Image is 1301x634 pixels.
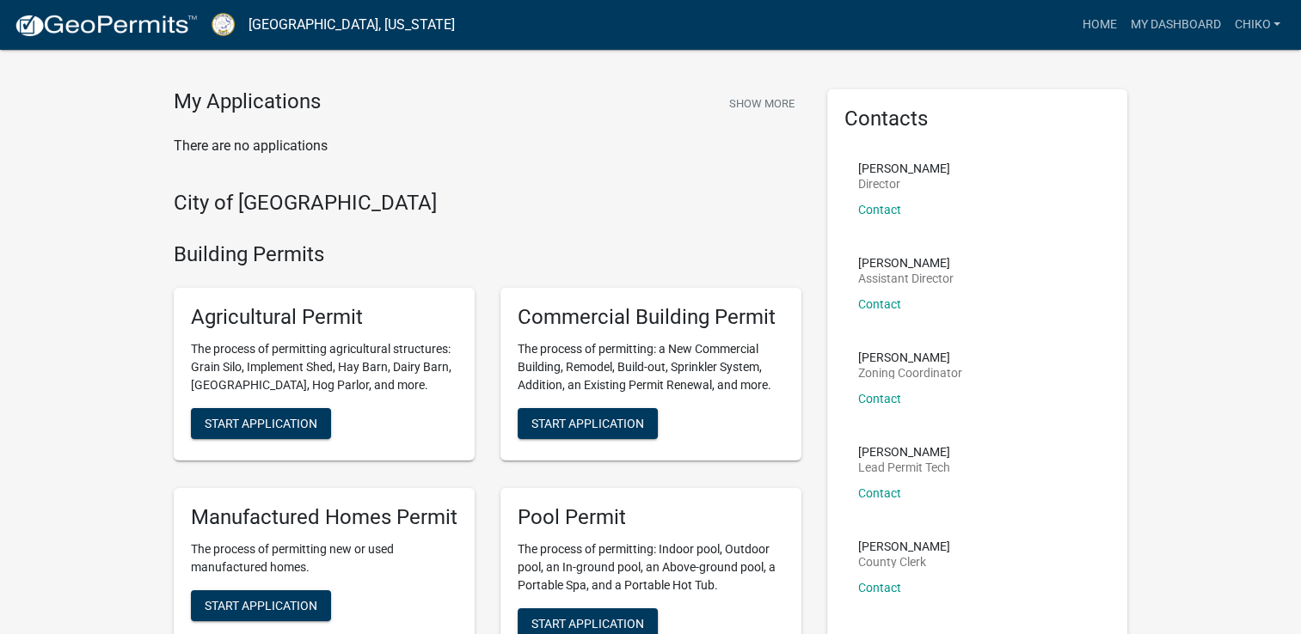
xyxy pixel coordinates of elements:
[858,178,950,190] p: Director
[858,272,954,284] p: Assistant Director
[858,540,950,552] p: [PERSON_NAME]
[174,136,801,156] p: There are no applications
[531,416,644,430] span: Start Application
[191,505,457,530] h5: Manufactured Homes Permit
[518,540,784,594] p: The process of permitting: Indoor pool, Outdoor pool, an In-ground pool, an Above-ground pool, a ...
[531,616,644,630] span: Start Application
[518,505,784,530] h5: Pool Permit
[191,408,331,439] button: Start Application
[858,556,950,568] p: County Clerk
[1123,9,1227,41] a: My Dashboard
[858,297,901,311] a: Contact
[205,416,317,430] span: Start Application
[174,89,321,115] h4: My Applications
[191,590,331,621] button: Start Application
[174,191,801,216] h4: City of [GEOGRAPHIC_DATA]
[858,486,901,500] a: Contact
[174,242,801,267] h4: Building Permits
[858,392,901,405] a: Contact
[722,89,801,118] button: Show More
[212,13,235,36] img: Putnam County, Georgia
[518,340,784,394] p: The process of permitting: a New Commercial Building, Remodel, Build-out, Sprinkler System, Addit...
[858,581,901,594] a: Contact
[858,351,962,363] p: [PERSON_NAME]
[844,107,1111,131] h5: Contacts
[1075,9,1123,41] a: Home
[1227,9,1287,41] a: Chiko
[858,257,954,269] p: [PERSON_NAME]
[858,203,901,216] a: Contact
[858,461,950,473] p: Lead Permit Tech
[858,162,950,174] p: [PERSON_NAME]
[191,305,457,330] h5: Agricultural Permit
[249,10,455,40] a: [GEOGRAPHIC_DATA], [US_STATE]
[205,598,317,612] span: Start Application
[858,446,950,458] p: [PERSON_NAME]
[191,340,457,394] p: The process of permitting agricultural structures: Grain Silo, Implement Shed, Hay Barn, Dairy Ba...
[518,408,658,439] button: Start Application
[518,305,784,330] h5: Commercial Building Permit
[191,540,457,576] p: The process of permitting new or used manufactured homes.
[858,367,962,379] p: Zoning Coordinator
